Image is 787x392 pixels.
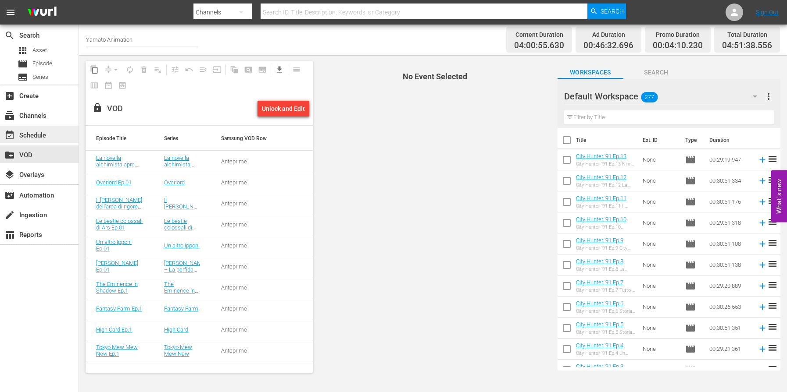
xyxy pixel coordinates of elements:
[576,216,626,222] a: City Hunter '91 Ep.10
[221,284,257,291] div: Anteprime
[767,343,778,353] span: reorder
[558,67,623,78] span: Workspaces
[4,110,15,121] span: Channels
[576,300,623,307] a: City Hunter '91 Ep.6
[101,63,123,77] span: Remove Gaps & Overlaps
[576,258,623,265] a: City Hunter '91 Ep.8
[722,28,772,41] div: Total Duration
[767,196,778,206] span: reorder
[221,200,257,207] div: Anteprime
[221,221,257,228] div: Anteprime
[685,218,696,228] span: Episode
[221,326,257,333] div: Anteprime
[96,155,138,174] a: La novella alchimista apre bottega Ep.1
[182,63,196,77] span: Revert to Primary Episode
[763,91,774,102] span: more_vert
[639,233,682,254] td: None
[32,46,47,55] span: Asset
[164,242,200,249] a: Un altro Ippon!
[706,275,754,297] td: 00:29:20.889
[224,61,241,78] span: Refresh All Search Blocks
[706,339,754,360] td: 00:29:21.361
[758,239,767,249] svg: Add to Schedule
[576,342,623,349] a: City Hunter '91 Ep.4
[221,347,257,354] div: Anteprime
[680,128,704,152] th: Type
[639,212,682,233] td: None
[576,308,636,314] div: City Hunter '91 Ep.6 Storia di un fantasma (seconda parte)
[758,323,767,333] svg: Add to Schedule
[96,344,138,357] a: Tokyo Mew Mew New Ep.1
[107,104,123,113] div: VOD
[685,302,696,312] span: Episode
[576,266,636,272] div: City Hunter '91 Ep.8 La donna che grida vendetta
[96,281,138,294] a: The Eminence in Shadow Ep.1
[767,238,778,248] span: reorder
[137,63,151,77] span: Select an event to delete
[756,9,779,16] a: Sign Out
[164,179,185,186] a: Overlord
[758,260,767,270] svg: Add to Schedule
[639,297,682,318] td: None
[576,279,623,286] a: City Hunter '91 Ep.7
[576,321,623,328] a: City Hunter '91 Ep.5
[211,126,267,151] th: Samsung VOD Row
[101,78,115,92] span: Month Calendar View
[96,326,132,333] a: High Card Ep.1
[96,305,142,312] a: Fantasy Farm Ep.1
[123,63,137,77] span: Loop Content
[639,339,682,360] td: None
[221,158,257,165] div: Anteprime
[639,170,682,191] td: None
[706,360,754,381] td: 00:29:51.158
[706,170,754,191] td: 00:30:51.334
[639,360,682,381] td: None
[758,344,767,354] svg: Add to Schedule
[196,63,210,77] span: Fill episodes with ad slates
[706,149,754,170] td: 00:29:19.947
[767,154,778,164] span: reorder
[576,182,636,188] div: City Hunter '91 Ep.12 La collana dei ricordi
[18,72,28,82] span: Series
[637,128,680,152] th: Ext. ID
[576,224,636,230] div: City Hunter '91 Ep.10 Cenerentola per una notte
[685,176,696,186] span: Episode
[4,150,15,160] span: VOD
[685,260,696,270] span: Episode
[576,203,636,209] div: City Hunter '91 Ep.11 Il detective che amò [PERSON_NAME]
[758,176,767,186] svg: Add to Schedule
[706,254,754,275] td: 00:30:51.138
[576,363,623,370] a: City Hunter '91 Ep.3
[653,28,703,41] div: Promo Duration
[758,155,767,165] svg: Add to Schedule
[96,260,138,273] a: [PERSON_NAME] Ep.01
[164,281,198,300] a: The Eminence in Shadow
[576,174,626,180] a: City Hunter '91 Ep.12
[255,63,269,77] span: Create Series Block
[587,4,626,19] button: Search
[583,28,633,41] div: Ad Duration
[576,153,626,159] a: City Hunter '91 Ep.13
[639,254,682,275] td: None
[210,63,224,77] span: Update Metadata from Key Asset
[275,65,284,74] span: get_app
[576,195,626,201] a: City Hunter '91 Ep.11
[32,59,52,68] span: Episode
[258,101,309,117] button: Unlock and Edit
[262,101,305,117] div: Unlock and Edit
[758,197,767,207] svg: Add to Schedule
[767,364,778,374] span: reorder
[576,237,623,244] a: City Hunter '91 Ep.9
[767,175,778,185] span: reorder
[4,170,15,180] span: Overlays
[601,4,624,19] span: Search
[639,149,682,170] td: None
[164,155,195,174] a: La novella alchimista apre bottega
[4,210,15,220] span: Ingestion
[96,197,142,216] a: Il [PERSON_NAME] dell'area di rigore Ep.1
[767,217,778,227] span: reorder
[576,245,636,251] div: City Hunter '91 Ep.9 City Hunter morirà all'alba
[704,128,757,152] th: Duration
[767,322,778,332] span: reorder
[758,365,767,375] svg: Add to Schedule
